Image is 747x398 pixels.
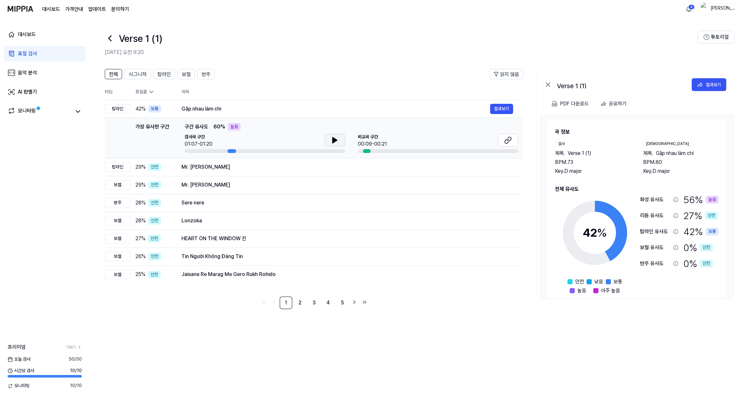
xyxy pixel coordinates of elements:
[280,296,292,309] a: 1
[181,253,513,260] div: Tin Người Không Đáng Tin
[119,32,162,45] h1: Verse 1 (1)
[181,217,513,225] div: Lonzoka
[18,31,36,38] div: 대시보드
[135,253,146,260] span: 26 %
[640,196,671,203] div: 화성 유사도
[105,234,130,243] div: 보컬
[105,270,130,279] div: 보컬
[148,235,161,242] div: 안전
[135,271,145,278] span: 25 %
[153,69,175,79] button: 탑라인
[105,180,130,190] div: 보컬
[360,298,369,307] a: Go to last page
[185,134,212,140] span: 검사곡 구간
[701,3,708,15] img: profile
[259,298,268,307] a: Go to first page
[135,181,146,189] span: 29 %
[700,244,713,251] div: 안전
[489,69,523,79] button: 읽지 않음
[640,244,671,251] div: 보컬 유사도
[105,104,130,114] div: 탑라인
[555,185,719,193] h2: 전체 유사도
[105,198,130,208] div: 반주
[643,141,692,147] div: [DEMOGRAPHIC_DATA]
[555,158,630,166] div: BPM. 73
[555,128,719,136] h2: 곡 정보
[692,78,726,91] a: 결과보기
[148,217,161,225] div: 안전
[105,216,130,226] div: 보컬
[213,123,225,131] span: 60 %
[575,278,584,286] span: 안전
[706,81,721,88] div: 결과보기
[540,114,734,298] a: 곡 정보검사제목.Verse 1 (1)BPM.73Key.D major[DEMOGRAPHIC_DATA]제목.Gặp nhau làm chiBPM.80Key.D major전체 유사도...
[148,105,161,113] div: 보통
[656,149,694,157] span: Gặp nhau làm chi
[640,212,671,219] div: 리듬 유사도
[609,100,627,108] div: 공유하기
[65,5,83,13] button: 가격안내
[698,4,739,14] button: profile[PERSON_NAME]
[643,149,653,157] span: 제목 .
[109,71,118,78] span: 전체
[125,69,151,79] button: 시그니처
[18,107,36,116] div: 모니터링
[490,104,513,114] button: 결과보기
[568,149,591,157] span: Verse 1 (1)
[135,89,171,95] div: 표절률
[8,368,34,374] span: 시간당 검사
[710,5,735,12] div: [PERSON_NAME]
[683,209,718,222] div: 27 %
[202,71,211,78] span: 반주
[308,296,320,309] a: 3
[698,31,734,43] button: 튜토리얼
[8,107,72,116] a: 모니터링
[148,181,161,189] div: 안전
[583,224,607,241] div: 42
[88,5,106,13] a: 업데이트
[18,69,37,77] div: 음악 분석
[148,199,161,207] div: 안전
[322,296,335,309] a: 4
[594,278,603,286] span: 낮음
[18,50,37,57] div: 표절 검사
[185,123,208,131] span: 구간 유사도
[4,46,86,61] a: 표절 검사
[350,298,359,307] a: Go to next page
[178,69,195,79] button: 보컬
[66,345,82,350] a: 더보기
[70,368,82,374] span: 10 / 10
[640,228,671,235] div: 탑라인 유사도
[577,287,586,295] span: 높음
[685,5,693,13] img: 알림
[294,296,306,309] a: 2
[4,84,86,100] a: AI 판별기
[500,71,519,78] span: 읽지 않음
[598,97,632,110] button: 공유하기
[105,296,523,309] nav: pagination
[552,101,558,107] img: PDF Download
[555,141,568,147] div: 검사
[148,253,161,260] div: 안전
[706,228,719,235] div: 보통
[181,271,513,278] div: Jaisane Re Marag Me Gero Rukh Rohido
[560,100,589,108] div: PDF 다운로드
[135,105,146,113] span: 42 %
[182,71,191,78] span: 보컬
[148,271,161,279] div: 안전
[228,123,241,131] div: 높음
[42,5,60,13] a: 대시보드
[643,158,719,166] div: BPM. 80
[181,84,523,100] th: 제목
[358,134,387,140] span: 비교곡 구간
[105,162,130,172] div: 탑라인
[135,163,146,171] span: 29 %
[643,167,719,175] div: Key. D major
[105,84,130,100] th: 타입
[129,71,147,78] span: 시그니처
[706,196,719,203] div: 높음
[688,4,695,10] div: 4
[557,81,685,88] div: Verse 1 (1)
[597,226,607,240] span: %
[555,167,630,175] div: Key. D major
